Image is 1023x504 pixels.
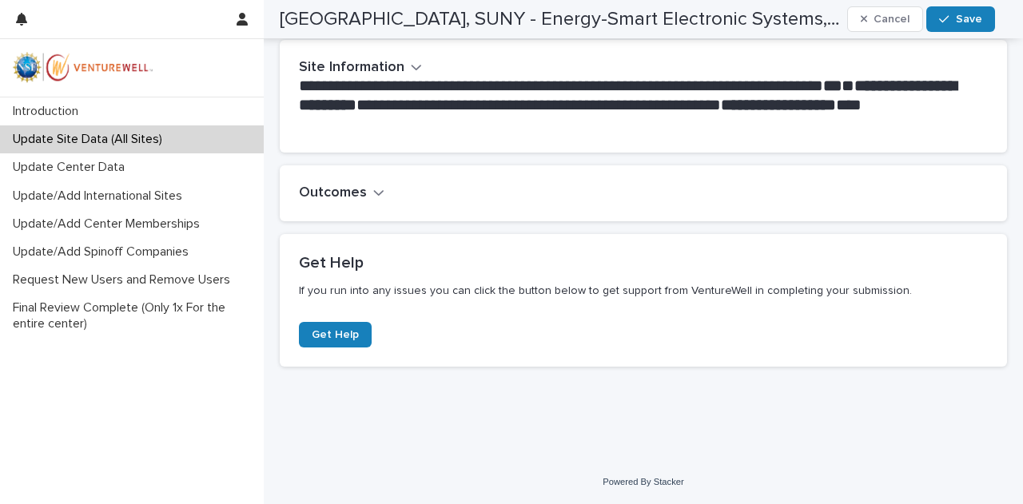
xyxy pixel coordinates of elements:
[6,272,243,288] p: Request New Users and Remove Users
[299,253,988,272] h2: Get Help
[956,14,982,25] span: Save
[874,14,910,25] span: Cancel
[280,8,841,31] h2: Binghamton University, SUNY - Energy-Smart Electronic Systems, FY2024-2025
[299,185,384,202] button: Outcomes
[299,284,988,298] p: If you run into any issues you can click the button below to get support from VentureWell in comp...
[847,6,924,32] button: Cancel
[299,185,367,202] h2: Outcomes
[6,160,137,175] p: Update Center Data
[6,216,213,232] p: Update/Add Center Memberships
[299,322,372,347] a: Get Help
[6,189,195,204] p: Update/Add International Sites
[6,300,264,331] p: Final Review Complete (Only 1x For the entire center)
[299,59,404,77] h2: Site Information
[6,104,91,119] p: Introduction
[926,6,994,32] button: Save
[299,59,422,77] button: Site Information
[312,329,359,340] span: Get Help
[603,477,683,486] a: Powered By Stacker
[6,132,175,147] p: Update Site Data (All Sites)
[13,52,153,84] img: mWhVGmOKROS2pZaMU8FQ
[6,244,201,260] p: Update/Add Spinoff Companies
